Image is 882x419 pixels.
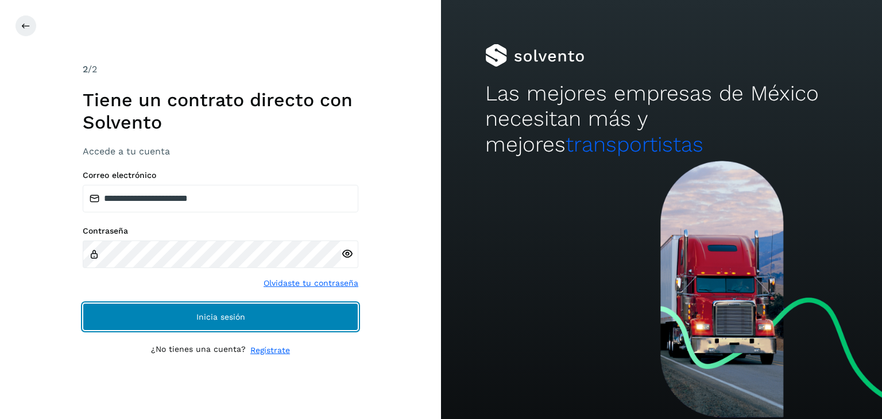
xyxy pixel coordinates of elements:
[264,277,358,289] a: Olvidaste tu contraseña
[83,303,358,331] button: Inicia sesión
[83,226,358,236] label: Contraseña
[83,89,358,133] h1: Tiene un contrato directo con Solvento
[151,344,246,356] p: ¿No tienes una cuenta?
[83,63,358,76] div: /2
[250,344,290,356] a: Regístrate
[83,170,358,180] label: Correo electrónico
[83,64,88,75] span: 2
[566,132,703,157] span: transportistas
[83,146,358,157] h3: Accede a tu cuenta
[196,313,245,321] span: Inicia sesión
[485,81,838,157] h2: Las mejores empresas de México necesitan más y mejores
